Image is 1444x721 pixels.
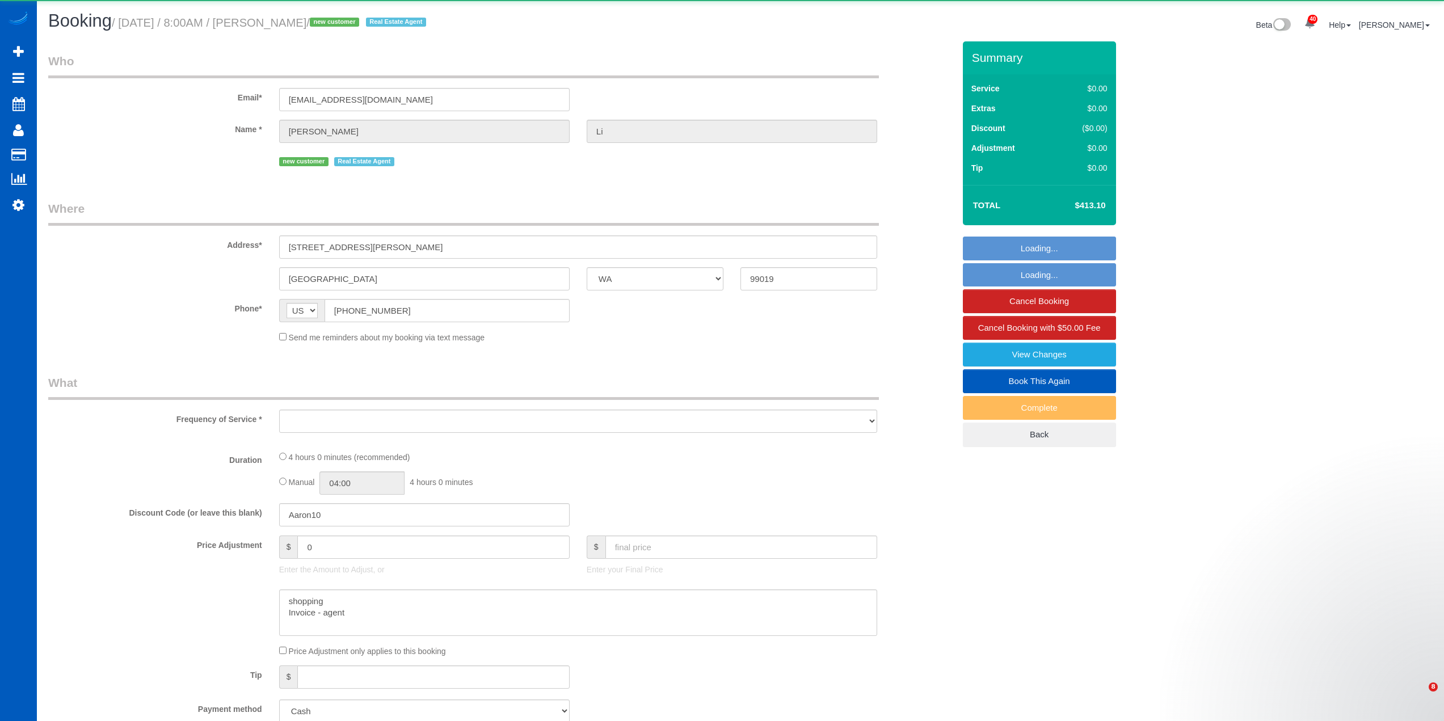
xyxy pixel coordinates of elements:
[963,343,1116,366] a: View Changes
[1059,142,1108,154] div: $0.00
[40,503,271,518] label: Discount Code (or leave this blank)
[310,18,359,27] span: new customer
[279,665,298,689] span: $
[325,299,570,322] input: Phone*
[289,478,315,487] span: Manual
[1405,682,1433,710] iframe: Intercom live chat
[1429,682,1438,692] span: 8
[279,267,570,290] input: City*
[40,450,271,466] label: Duration
[48,53,879,78] legend: Who
[112,16,430,29] small: / [DATE] / 8:00AM / [PERSON_NAME]
[605,536,877,559] input: final price
[279,157,329,166] span: new customer
[972,51,1110,64] h3: Summary
[963,289,1116,313] a: Cancel Booking
[279,564,570,575] p: Enter the Amount to Adjust, or
[1359,20,1430,29] a: [PERSON_NAME]
[289,333,485,342] span: Send me reminders about my booking via text message
[279,536,298,559] span: $
[587,120,877,143] input: Last Name*
[973,200,1001,210] strong: Total
[971,103,996,114] label: Extras
[40,699,271,715] label: Payment method
[1041,201,1105,210] h4: $413.10
[289,453,410,462] span: 4 hours 0 minutes (recommended)
[40,536,271,551] label: Price Adjustment
[587,564,877,575] p: Enter your Final Price
[40,299,271,314] label: Phone*
[48,200,879,226] legend: Where
[40,235,271,251] label: Address*
[1059,162,1108,174] div: $0.00
[40,410,271,425] label: Frequency of Service *
[978,323,1101,332] span: Cancel Booking with $50.00 Fee
[971,83,1000,94] label: Service
[971,162,983,174] label: Tip
[963,369,1116,393] a: Book This Again
[40,665,271,681] label: Tip
[1308,15,1317,24] span: 40
[1059,103,1108,114] div: $0.00
[1059,83,1108,94] div: $0.00
[1059,123,1108,134] div: ($0.00)
[587,536,605,559] span: $
[410,478,473,487] span: 4 hours 0 minutes
[40,120,271,135] label: Name *
[1256,20,1291,29] a: Beta
[334,157,394,166] span: Real Estate Agent
[7,11,30,27] img: Automaid Logo
[963,423,1116,446] a: Back
[740,267,877,290] input: Zip Code*
[971,123,1005,134] label: Discount
[1272,18,1291,33] img: New interface
[366,18,426,27] span: Real Estate Agent
[306,16,430,29] span: /
[1329,20,1351,29] a: Help
[40,88,271,103] label: Email*
[48,11,112,31] span: Booking
[971,142,1015,154] label: Adjustment
[289,647,446,656] span: Price Adjustment only applies to this booking
[963,316,1116,340] a: Cancel Booking with $50.00 Fee
[48,374,879,400] legend: What
[279,120,570,143] input: First Name*
[279,88,570,111] input: Email*
[1299,11,1321,36] a: 40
